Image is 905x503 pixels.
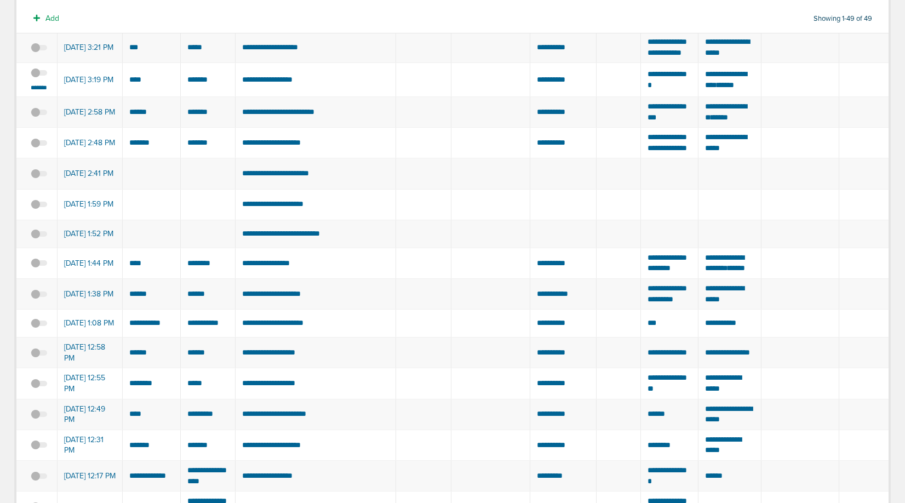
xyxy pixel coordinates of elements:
[58,338,123,368] td: [DATE] 12:58 PM
[58,399,123,430] td: [DATE] 12:49 PM
[58,128,123,158] td: [DATE] 2:48 PM
[58,32,123,63] td: [DATE] 3:21 PM
[58,460,123,491] td: [DATE] 12:17 PM
[58,310,123,338] td: [DATE] 1:08 PM
[58,368,123,399] td: [DATE] 12:55 PM
[58,220,123,248] td: [DATE] 1:52 PM
[58,430,123,460] td: [DATE] 12:31 PM
[58,248,123,278] td: [DATE] 1:44 PM
[45,14,59,23] span: Add
[58,97,123,128] td: [DATE] 2:58 PM
[814,14,872,24] span: Showing 1-49 of 49
[58,189,123,220] td: [DATE] 1:59 PM
[58,158,123,189] td: [DATE] 2:41 PM
[58,278,123,309] td: [DATE] 1:38 PM
[58,63,123,97] td: [DATE] 3:19 PM
[27,10,65,26] button: Add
